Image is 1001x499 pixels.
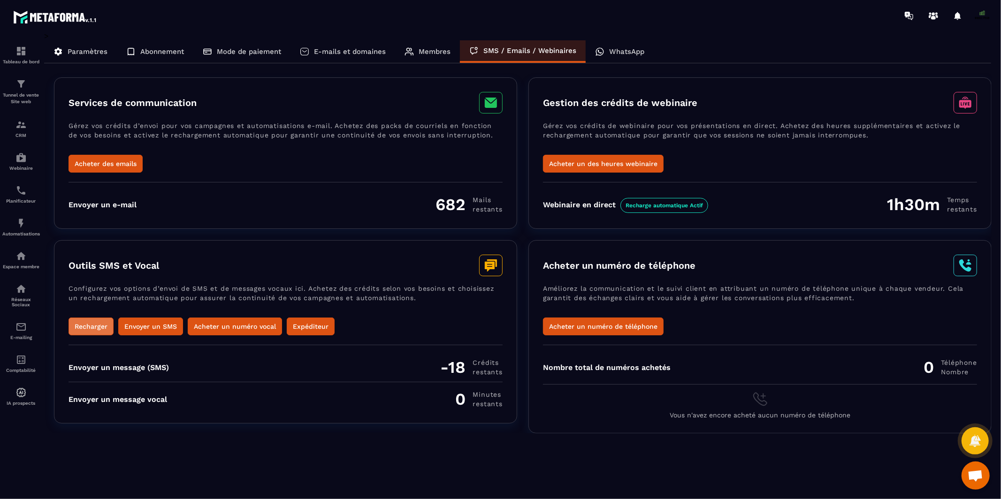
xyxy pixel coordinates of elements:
span: Mails [473,195,503,204]
a: formationformationTunnel de vente Site web [2,71,40,112]
img: automations [15,250,27,262]
img: social-network [15,283,27,295]
div: > [44,31,992,433]
p: IA prospects [2,401,40,406]
a: automationsautomationsWebinaire [2,145,40,178]
span: Téléphone [941,358,977,367]
div: 682 [436,195,503,214]
span: minutes [473,390,503,399]
button: Acheter un numéro de téléphone [543,318,664,335]
p: SMS / Emails / Webinaires [483,46,576,55]
p: Tableau de bord [2,59,40,64]
a: automationsautomationsAutomatisations [2,211,40,243]
button: Envoyer un SMS [118,318,183,335]
span: restants [473,204,503,214]
p: Abonnement [140,47,184,56]
button: Acheter un numéro vocal [188,318,282,335]
img: automations [15,152,27,163]
p: Mode de paiement [217,47,281,56]
button: Expéditeur [287,318,335,335]
a: schedulerschedulerPlanificateur [2,178,40,211]
h3: Acheter un numéro de téléphone [543,260,695,271]
p: Gérez vos crédits de webinaire pour vos présentations en direct. Achetez des heures supplémentair... [543,121,977,155]
p: Paramètres [68,47,107,56]
img: formation [15,78,27,90]
div: 0 [924,357,977,377]
span: Recharge automatique Actif [620,198,708,213]
div: -18 [441,357,503,377]
img: scheduler [15,185,27,196]
a: formationformationTableau de bord [2,38,40,71]
span: Temps [948,195,977,204]
span: Vous n'avez encore acheté aucun numéro de téléphone [670,411,850,419]
p: Améliorez la communication et le suivi client en attribuant un numéro de téléphone unique à chaqu... [543,284,977,318]
img: email [15,321,27,333]
h3: Gestion des crédits de webinaire [543,97,697,108]
span: Nombre [941,367,977,377]
div: Envoyer un e-mail [69,200,137,209]
p: Réseaux Sociaux [2,297,40,307]
p: Comptabilité [2,368,40,373]
a: emailemailE-mailing [2,314,40,347]
p: CRM [2,133,40,138]
img: logo [13,8,98,25]
div: Envoyer un message vocal [69,395,167,404]
img: formation [15,45,27,57]
span: restants [473,367,503,377]
h3: Services de communication [69,97,197,108]
a: accountantaccountantComptabilité [2,347,40,380]
div: Envoyer un message (SMS) [69,363,169,372]
h3: Outils SMS et Vocal [69,260,159,271]
p: Automatisations [2,231,40,236]
p: Webinaire [2,166,40,171]
a: social-networksocial-networkRéseaux Sociaux [2,276,40,314]
div: Nombre total de numéros achetés [543,363,671,372]
p: Configurez vos options d’envoi de SMS et de messages vocaux ici. Achetez des crédits selon vos be... [69,284,503,318]
div: 1h30m [887,195,977,214]
img: accountant [15,354,27,365]
p: E-mailing [2,335,40,340]
img: automations [15,387,27,398]
p: Planificateur [2,198,40,204]
button: Acheter des emails [69,155,143,173]
p: Membres [419,47,451,56]
a: Ouvrir le chat [962,461,990,490]
p: Gérez vos crédits d’envoi pour vos campagnes et automatisations e-mail. Achetez des packs de cour... [69,121,503,155]
a: formationformationCRM [2,112,40,145]
div: Webinaire en direct [543,200,708,209]
div: 0 [456,389,503,409]
span: restants [948,204,977,214]
span: Crédits [473,358,503,367]
p: Espace membre [2,264,40,269]
span: restants [473,399,503,408]
img: formation [15,119,27,130]
button: Recharger [69,318,114,335]
img: automations [15,218,27,229]
button: Acheter un des heures webinaire [543,155,664,173]
p: E-mails et domaines [314,47,386,56]
p: WhatsApp [609,47,644,56]
p: Tunnel de vente Site web [2,92,40,105]
a: automationsautomationsEspace membre [2,243,40,276]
